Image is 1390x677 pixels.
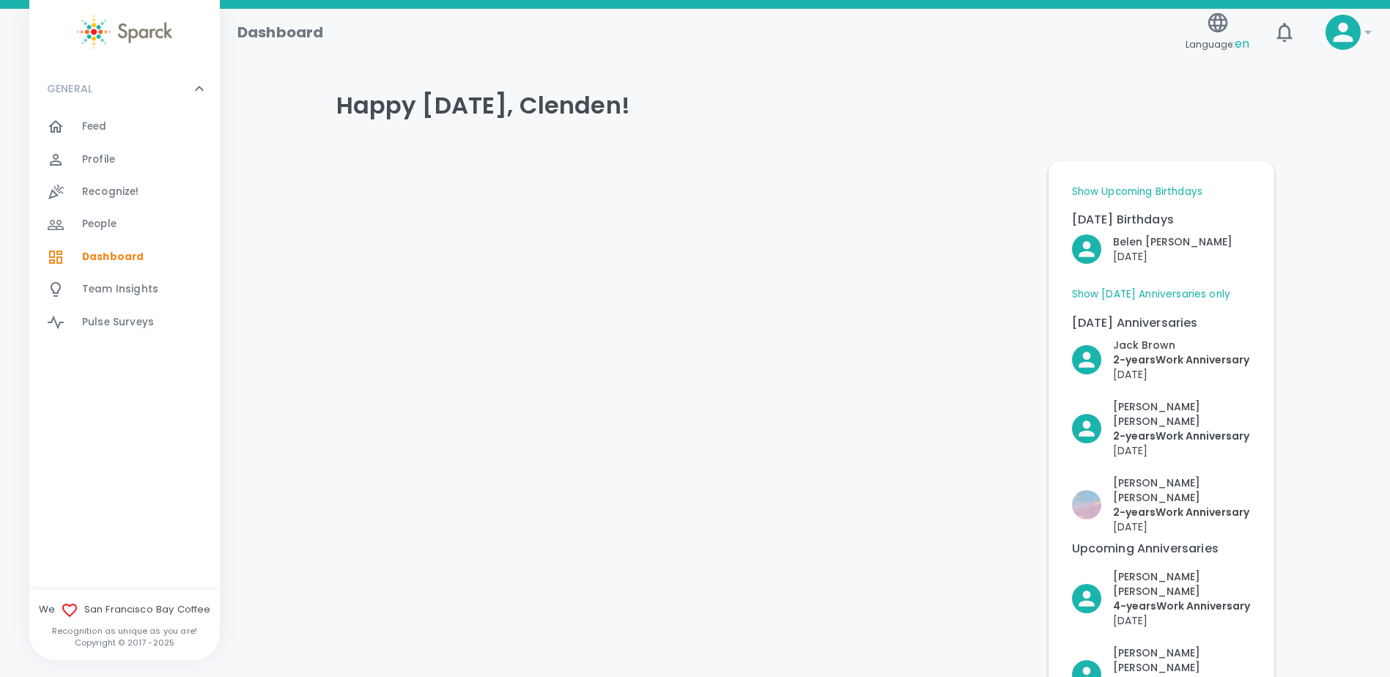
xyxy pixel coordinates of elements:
[1113,249,1232,264] p: [DATE]
[1113,613,1251,628] p: [DATE]
[29,67,220,111] div: GENERAL
[237,21,323,44] h1: Dashboard
[1072,490,1101,519] img: Picture of Yesica Pascual Ocampo
[1113,599,1251,613] p: 4- years Work Anniversary
[82,315,154,330] span: Pulse Surveys
[1072,211,1251,229] p: [DATE] Birthdays
[1060,558,1251,628] div: Click to Recognize!
[82,282,158,297] span: Team Insights
[1060,223,1232,264] div: Click to Recognize!
[1072,399,1251,458] button: Click to Recognize!
[1113,338,1249,352] p: Jack Brown
[1113,645,1251,675] p: [PERSON_NAME] [PERSON_NAME]
[1113,429,1251,443] p: 2- years Work Anniversary
[1113,476,1251,505] p: [PERSON_NAME] [PERSON_NAME]
[29,602,220,619] span: We San Francisco Bay Coffee
[29,111,220,143] a: Feed
[1072,569,1251,628] button: Click to Recognize!
[82,217,117,232] span: People
[1113,505,1251,519] p: 2- years Work Anniversary
[1060,388,1251,458] div: Click to Recognize!
[29,176,220,208] a: Recognize!
[1072,234,1232,264] button: Click to Recognize!
[1072,185,1202,199] a: Show Upcoming Birthdays
[1113,399,1251,429] p: [PERSON_NAME] [PERSON_NAME]
[29,15,220,49] a: Sparck logo
[29,625,220,637] p: Recognition as unique as you are!
[1113,443,1251,458] p: [DATE]
[29,111,220,344] div: GENERAL
[1113,519,1251,534] p: [DATE]
[1072,540,1251,558] p: Upcoming Anniversaries
[1113,352,1249,367] p: 2- years Work Anniversary
[77,15,172,49] img: Sparck logo
[29,273,220,306] a: Team Insights
[1235,35,1249,52] span: en
[1072,338,1249,382] button: Click to Recognize!
[1180,7,1255,59] button: Language:en
[1060,326,1249,382] div: Click to Recognize!
[1113,569,1251,599] p: [PERSON_NAME] [PERSON_NAME]
[1113,234,1232,249] p: Belen [PERSON_NAME]
[29,637,220,648] p: Copyright © 2017 - 2025
[47,81,92,96] p: GENERAL
[82,119,107,134] span: Feed
[1072,314,1251,332] p: [DATE] Anniversaries
[82,185,139,199] span: Recognize!
[82,152,115,167] span: Profile
[1072,287,1231,302] a: Show [DATE] Anniversaries only
[29,144,220,176] a: Profile
[29,306,220,338] a: Pulse Surveys
[336,91,1274,120] h4: Happy [DATE], Clenden!
[1072,476,1251,534] button: Click to Recognize!
[1113,367,1249,382] p: [DATE]
[1186,34,1249,54] span: Language:
[82,250,144,264] span: Dashboard
[29,208,220,240] a: People
[1060,464,1251,534] div: Click to Recognize!
[29,241,220,273] a: Dashboard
